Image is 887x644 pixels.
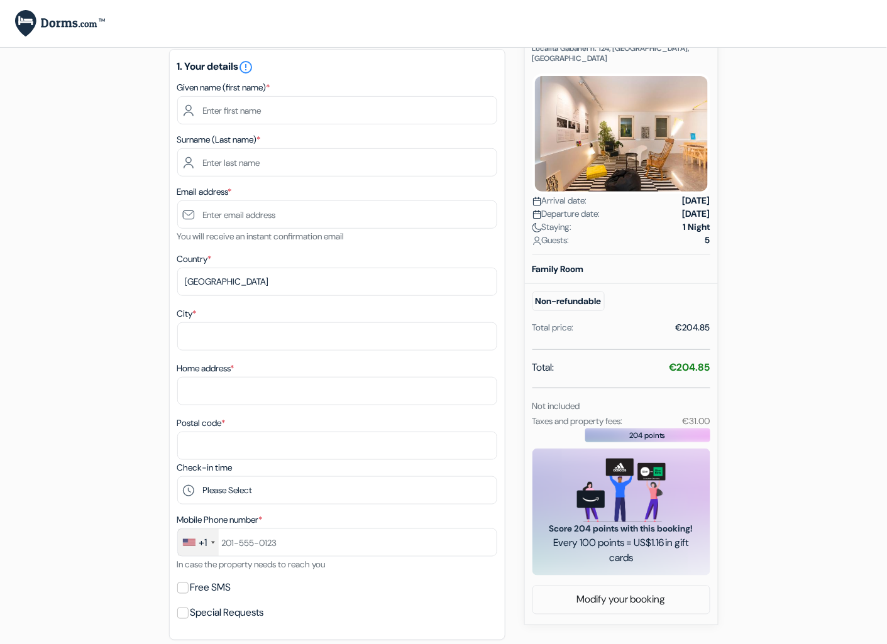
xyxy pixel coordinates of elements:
strong: [DATE] [683,207,710,221]
div: €204.85 [676,321,710,334]
small: You will receive an instant confirmation email [177,231,344,242]
img: calendar.svg [532,197,542,206]
b: Family Room [532,263,584,275]
label: Email address [177,185,232,199]
small: Taxes and property fees: [532,415,623,427]
img: Dorms.com [15,10,105,37]
strong: [DATE] [683,194,710,207]
input: 201-555-0123 [177,528,497,557]
strong: 1 Night [683,221,710,234]
label: City [177,307,197,320]
strong: €204.85 [669,361,710,374]
small: €31.00 [682,415,710,427]
a: Modify your booking [533,588,710,612]
p: Località Gabanel n. 124, [GEOGRAPHIC_DATA], [GEOGRAPHIC_DATA] [532,43,710,63]
span: 204 points [629,430,666,441]
label: Postal code [177,417,226,430]
label: Country [177,253,212,266]
a: error_outline [239,60,254,73]
label: Given name (first name) [177,81,270,94]
label: Check-in time [177,461,233,474]
label: Special Requests [190,604,264,622]
small: In case the property needs to reach you [177,559,326,570]
span: Departure date: [532,207,600,221]
h5: 1. Your details [177,60,497,75]
input: Enter first name [177,96,497,124]
img: user_icon.svg [532,236,542,246]
div: Total price: [532,321,574,334]
i: error_outline [239,60,254,75]
span: Total: [532,360,554,375]
img: moon.svg [532,223,542,232]
small: Non-refundable [532,292,605,311]
img: calendar.svg [532,210,542,219]
label: Mobile Phone number [177,513,263,527]
strong: 5 [705,234,710,247]
label: Surname (Last name) [177,133,261,146]
label: Free SMS [190,579,231,597]
input: Enter last name [177,148,497,177]
label: Home address [177,362,234,375]
div: +1 [199,535,207,550]
span: Every 100 points = US$1.16 in gift cards [548,535,695,565]
div: United States: +1 [178,529,219,556]
input: Enter email address [177,200,497,229]
span: Staying: [532,221,572,234]
img: gift_card_hero_new.png [577,459,666,522]
small: Not included [532,400,580,412]
span: Score 204 points with this booking! [548,522,695,535]
span: Guests: [532,234,570,247]
span: Arrival date: [532,194,587,207]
